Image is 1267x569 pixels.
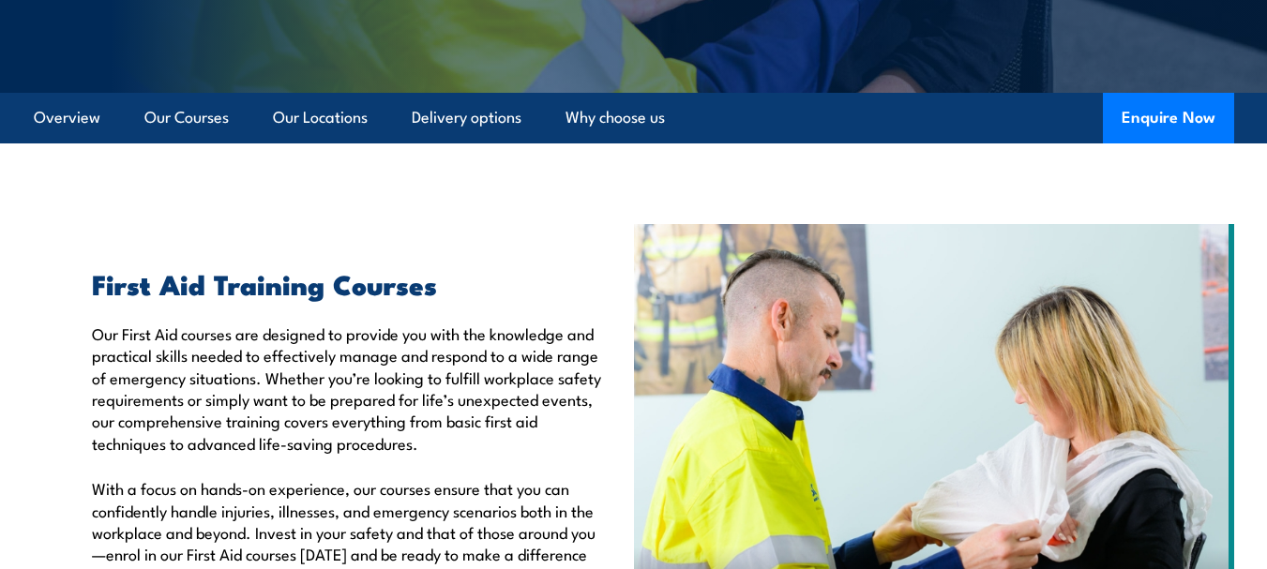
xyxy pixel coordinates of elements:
a: Delivery options [412,93,521,142]
a: Why choose us [566,93,665,142]
h2: First Aid Training Courses [92,271,606,295]
button: Enquire Now [1103,93,1234,143]
a: Our Courses [144,93,229,142]
a: Our Locations [273,93,368,142]
p: Our First Aid courses are designed to provide you with the knowledge and practical skills needed ... [92,322,606,454]
a: Overview [34,93,100,142]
